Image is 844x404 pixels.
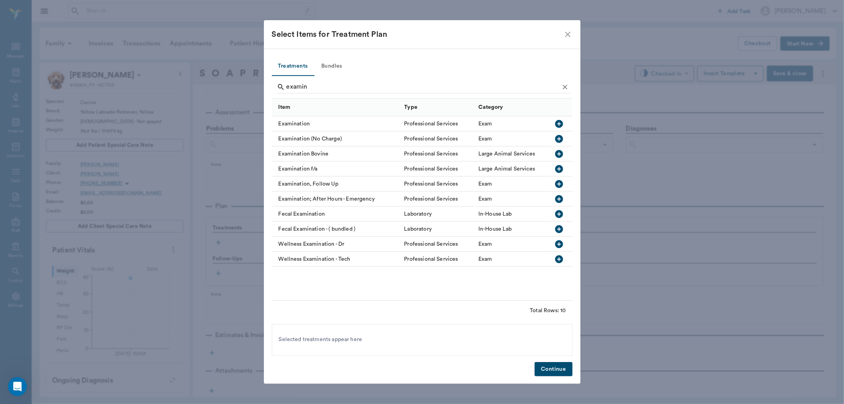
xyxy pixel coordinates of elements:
[478,180,492,188] div: Exam
[404,96,418,118] div: Type
[404,255,458,263] div: Professional Services
[478,225,512,233] div: In-House Lab
[279,336,362,344] span: Selected treatments appear here
[478,135,492,143] div: Exam
[404,120,458,128] div: Professional Services
[559,81,571,93] button: Clear
[314,57,350,76] button: Bundles
[404,225,432,233] div: Laboratory
[535,362,572,377] button: Continue
[478,255,492,263] div: Exam
[400,99,475,116] div: Type
[277,81,571,95] div: Search
[474,99,549,116] div: Category
[478,120,492,128] div: Exam
[478,195,492,203] div: Exam
[272,57,314,76] button: Treatments
[279,96,290,118] div: Item
[563,30,573,39] button: close
[272,116,400,131] div: Examination
[530,307,566,315] div: Total Rows: 10
[404,240,458,248] div: Professional Services
[404,195,458,203] div: Professional Services
[272,222,400,237] div: Fecal Examination - ( bundled )
[478,240,492,248] div: Exam
[404,135,458,143] div: Professional Services
[404,165,458,173] div: Professional Services
[404,180,458,188] div: Professional Services
[478,165,535,173] div: Large Animal Services
[272,131,400,146] div: Examination (No Charge)
[272,252,400,267] div: Wellness Examination - Tech
[272,176,400,192] div: Examination, Follow Up
[404,150,458,158] div: Professional Services
[478,96,503,118] div: Category
[272,99,400,116] div: Item
[272,28,563,41] div: Select Items for Treatment Plan
[286,81,559,93] input: Find a treatment
[478,210,512,218] div: In-House Lab
[272,161,400,176] div: Examination f/a
[272,207,400,222] div: Fecal Examination
[272,237,400,252] div: Wellness Examination - Dr
[272,146,400,161] div: Examination Bovine
[272,192,400,207] div: Examination; After Hours - Emergency
[404,210,432,218] div: Laboratory
[478,150,535,158] div: Large Animal Services
[8,377,27,396] iframe: Intercom live chat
